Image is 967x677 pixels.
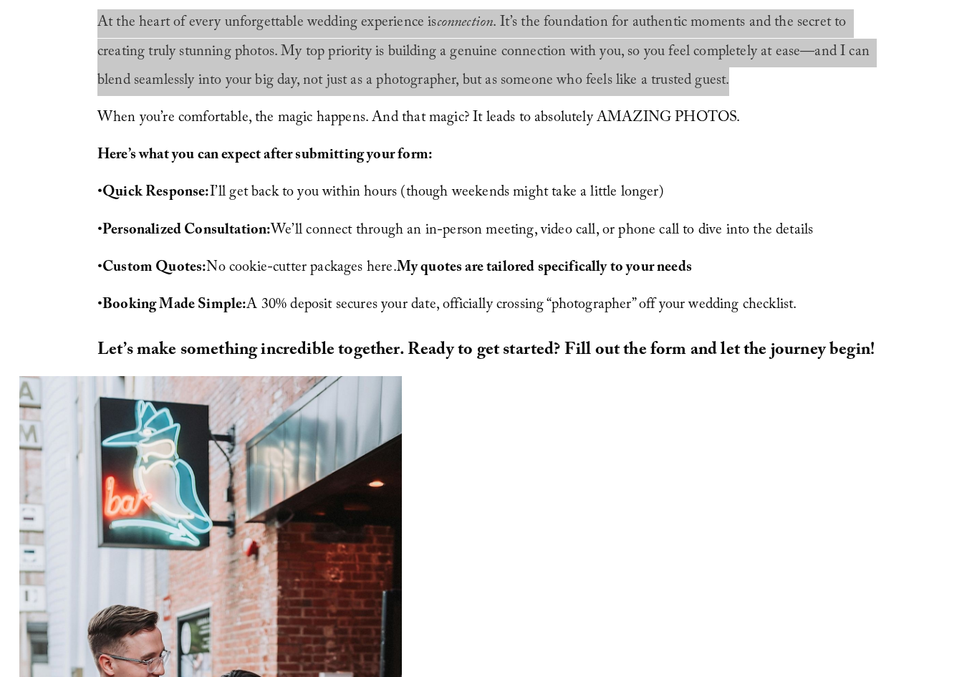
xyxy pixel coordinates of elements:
span: At the heart of every unforgettable wedding experience is . It’s the foundation for authentic mom... [97,11,873,93]
em: connection [437,11,494,36]
strong: Quick Response: [102,181,210,206]
strong: Custom Quotes: [102,256,206,281]
span: • A 30% deposit secures your date, officially crossing “photographer” off your wedding checklist. [97,294,797,318]
span: • We’ll connect through an in-person meeting, video call, or phone call to dive into the details [97,219,813,244]
span: • I’ll get back to you within hours (though weekends might take a little longer) [97,181,664,206]
span: When you’re comfortable, the magic happens. And that magic? It leads to absolutely AMAZING PHOTOS. [97,107,741,131]
strong: Let’s make something incredible together. Ready to get started? Fill out the form and let the jou... [97,337,875,366]
span: • No cookie-cutter packages here. [97,256,692,281]
strong: Booking Made Simple: [102,294,246,318]
strong: Here’s what you can expect after submitting your form: [97,144,433,168]
strong: My quotes are tailored specifically to your needs [397,256,692,281]
strong: Personalized Consultation: [102,219,271,244]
